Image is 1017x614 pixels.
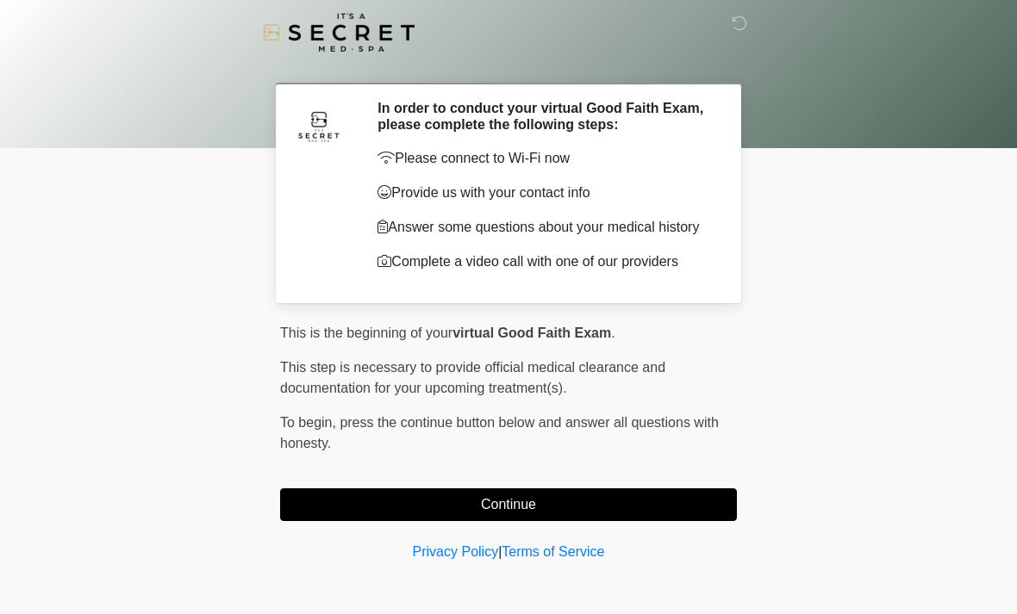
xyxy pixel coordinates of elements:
[280,326,452,340] span: This is the beginning of your
[280,415,340,430] span: To begin,
[611,326,615,340] span: .
[452,326,611,340] strong: virtual Good Faith Exam
[498,544,502,559] a: |
[280,488,737,521] button: Continue
[377,148,711,169] p: Please connect to Wi-Fi now
[280,360,665,395] span: This step is necessary to provide official medical clearance and documentation for your upcoming ...
[377,100,711,133] h2: In order to conduct your virtual Good Faith Exam, please complete the following steps:
[263,13,415,52] img: It's A Secret Med Spa Logo
[280,415,719,450] span: press the continue button below and answer all questions with honesty.
[377,217,711,238] p: Answer some questions about your medical history
[413,544,499,559] a: Privacy Policy
[293,100,345,152] img: Agent Avatar
[377,183,711,203] p: Provide us with your contact info
[502,544,604,559] a: Terms of Service
[377,251,711,272] p: Complete a video call with one of our providers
